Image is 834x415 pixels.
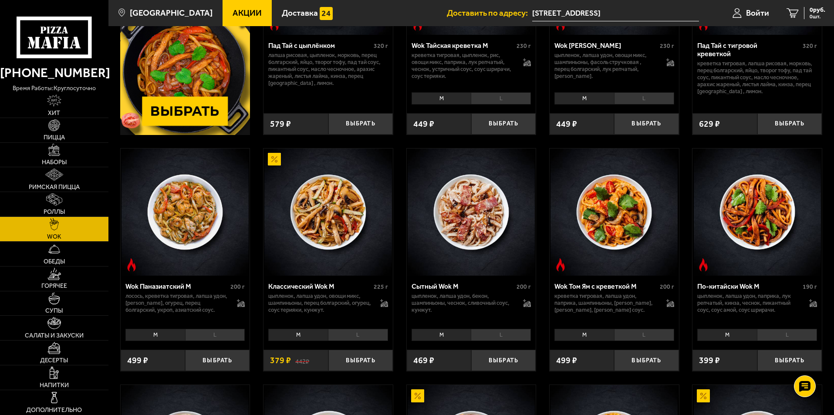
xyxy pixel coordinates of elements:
img: Острое блюдо [125,258,138,271]
a: Острое блюдоWok Том Ям с креветкой M [550,148,679,276]
p: цыпленок, лапша удон, овощи микс, шампиньоны, фасоль стручковая , перец болгарский, лук репчатый,... [554,52,658,80]
p: лосось, креветка тигровая, лапша удон, [PERSON_NAME], огурец, перец болгарский, укроп, азиатский ... [125,293,229,314]
img: Акционный [697,389,710,402]
span: 499 ₽ [127,356,148,365]
span: 379 ₽ [270,356,291,365]
button: Выбрать [757,113,822,135]
span: 230 г [660,42,674,50]
li: L [471,92,531,105]
li: L [614,329,674,341]
span: Пицца [44,135,65,141]
span: 200 г [660,283,674,290]
img: Wok Паназиатский M [122,148,249,276]
div: По-китайски Wok M [697,282,800,290]
input: Ваш адрес доставки [532,5,699,21]
span: WOK [47,234,61,240]
a: АкционныйКлассический Wok M [263,148,393,276]
li: M [697,329,757,341]
li: L [328,329,388,341]
a: Сытный Wok M [407,148,536,276]
li: M [412,92,471,105]
p: цыпленок, лапша удон, овощи микс, шампиньоны, перец болгарский, огурец, соус терияки, кунжут. [268,293,371,314]
img: Острое блюдо [554,258,567,271]
span: Доставить по адресу: [447,9,532,17]
div: Wok Тайская креветка M [412,41,515,50]
span: Войти [746,9,769,17]
span: 469 ₽ [413,356,434,365]
img: Акционный [268,153,281,166]
span: 190 г [803,283,817,290]
span: Наборы [42,159,67,165]
div: Wok [PERSON_NAME] [554,41,658,50]
li: M [268,329,328,341]
button: Выбрать [328,350,393,371]
div: Пад Тай с цыплёнком [268,41,371,50]
span: Дополнительно [26,407,82,413]
img: Острое блюдо [697,258,710,271]
img: Акционный [411,389,424,402]
span: Обеды [44,259,65,265]
img: Сытный Wok M [408,148,535,276]
s: 442 ₽ [295,356,309,365]
button: Выбрать [328,113,393,135]
span: 449 ₽ [556,120,577,128]
span: 225 г [374,283,388,290]
li: L [185,329,245,341]
button: Выбрать [185,350,250,371]
span: [GEOGRAPHIC_DATA] [130,9,213,17]
span: Напитки [40,382,69,388]
span: 0 руб. [810,7,825,13]
span: 629 ₽ [699,120,720,128]
li: L [757,329,817,341]
button: Выбрать [471,113,536,135]
button: Выбрать [471,350,536,371]
p: креветка тигровая, лапша рисовая, морковь, перец болгарский, яйцо, творог тофу, пад тай соус, пик... [697,60,817,95]
p: креветка тигровая, цыпленок, рис, овощи микс, паприка, лук репчатый, чеснок, устричный соус, соус... [412,52,515,80]
span: 0 шт. [810,14,825,19]
li: M [412,329,471,341]
span: 579 ₽ [270,120,291,128]
span: Салаты и закуски [25,333,84,339]
p: лапша рисовая, цыпленок, морковь, перец болгарский, яйцо, творог тофу, пад тай соус, пикантный со... [268,52,388,87]
span: 200 г [517,283,531,290]
span: Десерты [40,358,68,364]
img: По-китайски Wok M [694,148,821,276]
span: Роллы [44,209,65,215]
li: L [614,92,674,105]
span: Хит [48,110,60,116]
span: Акции [233,9,262,17]
div: Wok Паназиатский M [125,282,229,290]
button: Выбрать [614,350,679,371]
img: 15daf4d41897b9f0e9f617042186c801.svg [320,7,333,20]
li: L [471,329,531,341]
span: 449 ₽ [413,120,434,128]
span: Доставка [282,9,318,17]
span: 499 ₽ [556,356,577,365]
img: Классический Wok M [264,148,392,276]
span: 200 г [230,283,245,290]
span: Супы [45,308,63,314]
span: Римская пицца [29,184,80,190]
button: Выбрать [757,350,822,371]
span: Рижский проспект, 24-26 [532,5,699,21]
span: 399 ₽ [699,356,720,365]
a: Острое блюдоПо-китайски Wok M [692,148,822,276]
button: Выбрать [614,113,679,135]
li: M [125,329,185,341]
span: 320 г [803,42,817,50]
p: цыпленок, лапша удон, бекон, шампиньоны, чеснок, сливочный соус, кунжут. [412,293,515,314]
div: Сытный Wok M [412,282,515,290]
span: Горячее [41,283,67,289]
div: Классический Wok M [268,282,371,290]
div: Пад Тай с тигровой креветкой [697,41,800,58]
p: цыпленок, лапша удон, паприка, лук репчатый, кинза, чеснок, пикантный соус, соус Амой, соус шрирачи. [697,293,800,314]
li: M [554,329,614,341]
span: 230 г [517,42,531,50]
p: креветка тигровая, лапша удон, паприка, шампиньоны, [PERSON_NAME], [PERSON_NAME], [PERSON_NAME] с... [554,293,658,314]
li: M [554,92,614,105]
a: Острое блюдоWok Паназиатский M [121,148,250,276]
div: Wok Том Ям с креветкой M [554,282,658,290]
img: Wok Том Ям с креветкой M [550,148,678,276]
span: 320 г [374,42,388,50]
